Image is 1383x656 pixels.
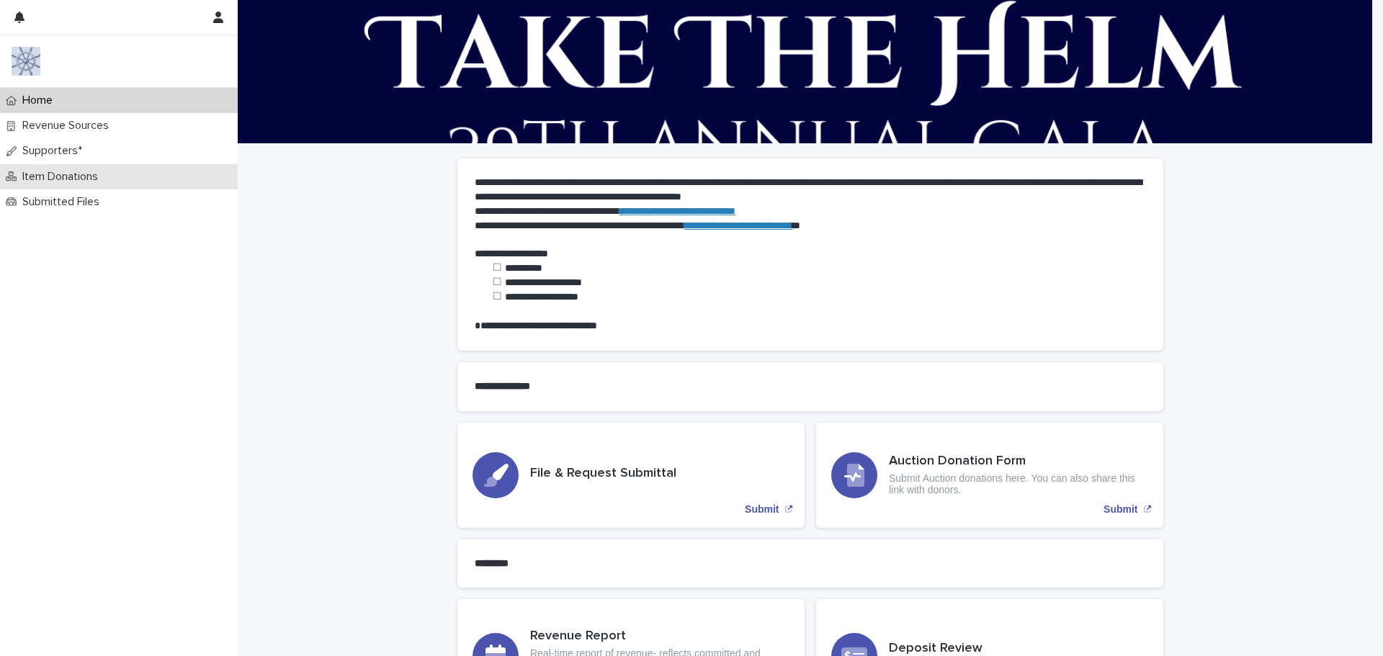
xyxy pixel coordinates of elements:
p: Supporters* [17,144,94,158]
p: Submit [1104,503,1137,516]
img: 9nJvCigXQD6Aux1Mxhwl [12,47,40,76]
p: Item Donations [17,170,109,184]
p: Submitted Files [17,195,111,209]
h3: File & Request Submittal [530,466,676,482]
h3: Auction Donation Form [889,454,1148,469]
p: Submit [745,503,779,516]
p: Revenue Sources [17,119,120,132]
h3: Revenue Report [530,629,789,644]
a: Submit [457,423,805,528]
p: Submit Auction donations here. You can also share this link with donors. [889,472,1148,497]
p: Home [17,94,64,107]
a: Submit [816,423,1163,528]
